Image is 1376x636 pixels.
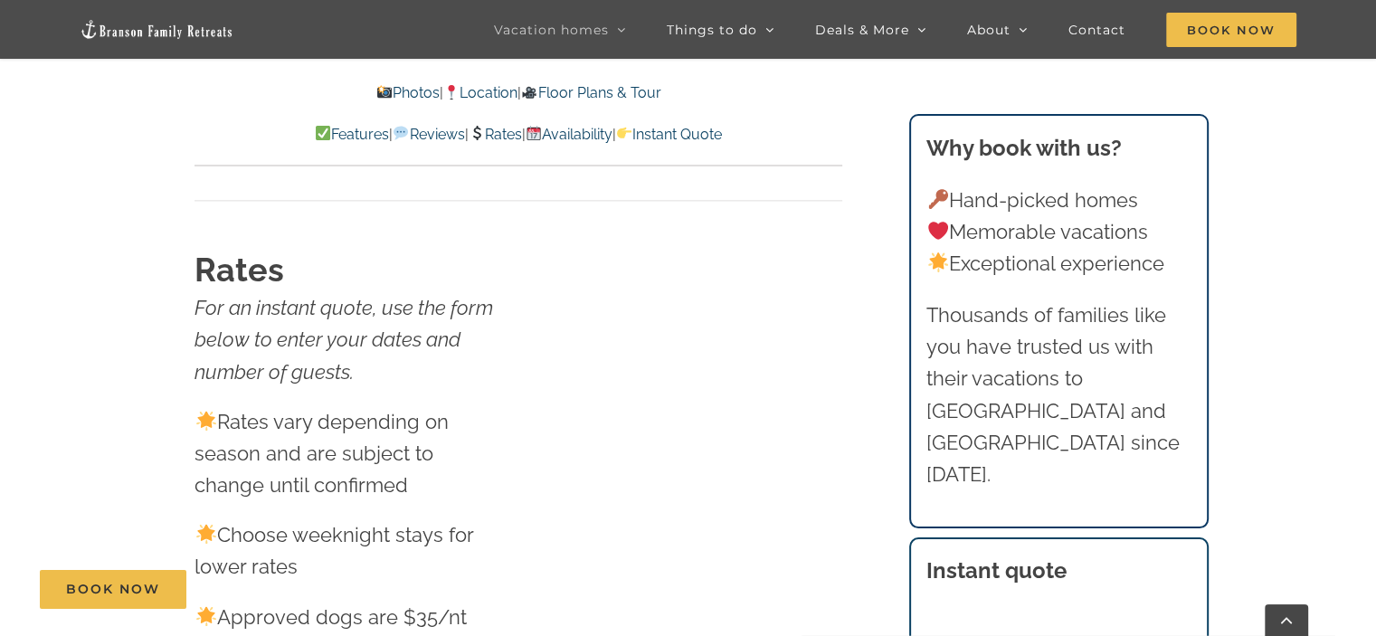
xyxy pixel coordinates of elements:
[469,126,522,143] a: Rates
[967,24,1011,36] span: About
[376,84,440,101] a: Photos
[1068,24,1125,36] span: Contact
[444,85,459,100] img: 📍
[522,85,536,100] img: 🎥
[196,524,216,544] img: 🌟
[195,519,506,583] p: Choose weeknight stays for lower rates
[195,406,506,502] p: Rates vary depending on season and are subject to change until confirmed
[815,24,909,36] span: Deals & More
[195,123,842,147] p: | | | |
[617,126,631,140] img: 👉
[316,126,330,140] img: ✅
[196,411,216,431] img: 🌟
[926,299,1191,490] p: Thousands of families like you have trusted us with their vacations to [GEOGRAPHIC_DATA] and [GEO...
[526,126,612,143] a: Availability
[315,126,389,143] a: Features
[928,189,948,209] img: 🔑
[494,24,609,36] span: Vacation homes
[443,84,517,101] a: Location
[1166,13,1296,47] span: Book Now
[521,84,660,101] a: Floor Plans & Tour
[926,557,1067,584] strong: Instant quote
[195,81,842,105] p: | |
[616,126,722,143] a: Instant Quote
[667,24,757,36] span: Things to do
[928,252,948,272] img: 🌟
[928,221,948,241] img: ❤️
[470,126,484,140] img: 💲
[80,19,233,40] img: Branson Family Retreats Logo
[394,126,408,140] img: 💬
[926,132,1191,165] h3: Why book with us?
[377,85,392,100] img: 📸
[196,606,216,626] img: 🌟
[66,582,160,597] span: Book Now
[926,185,1191,280] p: Hand-picked homes Memorable vacations Exceptional experience
[195,296,493,383] em: For an instant quote, use the form below to enter your dates and number of guests.
[195,251,284,289] strong: Rates
[527,126,541,140] img: 📆
[40,570,186,609] a: Book Now
[393,126,464,143] a: Reviews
